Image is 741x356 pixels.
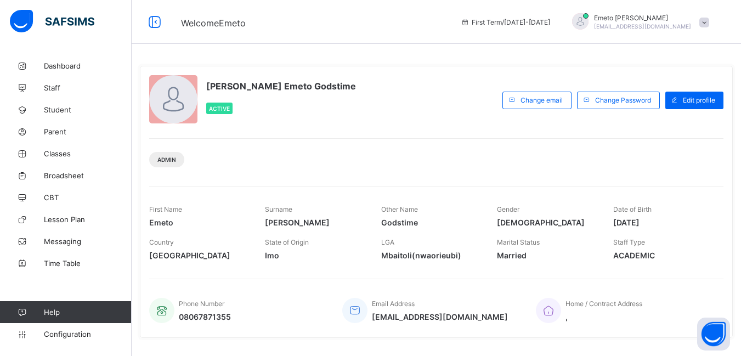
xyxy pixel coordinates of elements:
span: Home / Contract Address [565,300,642,308]
span: Emeto [149,218,248,227]
span: First Name [149,205,182,213]
span: ACADEMIC [613,251,712,260]
img: safsims [10,10,94,33]
button: Open asap [697,318,730,351]
span: [PERSON_NAME] Emeto Godstime [206,81,356,92]
span: Marital Status [497,238,540,246]
span: CBT [44,193,132,202]
span: Other Name [381,205,418,213]
span: State of Origin [265,238,309,246]
span: Messaging [44,237,132,246]
span: Classes [44,149,132,158]
span: Welcome Emeto [181,18,246,29]
span: Phone Number [179,300,224,308]
span: Edit profile [683,96,715,104]
span: [GEOGRAPHIC_DATA] [149,251,248,260]
span: [EMAIL_ADDRESS][DOMAIN_NAME] [372,312,508,321]
span: [DEMOGRAPHIC_DATA] [497,218,596,227]
span: Country [149,238,174,246]
span: Staff Type [613,238,645,246]
span: Admin [157,156,176,163]
span: Gender [497,205,519,213]
span: Time Table [44,259,132,268]
span: 08067871355 [179,312,231,321]
div: EmetoAusten [561,13,715,31]
span: Date of Birth [613,205,652,213]
span: Lesson Plan [44,215,132,224]
span: Married [497,251,596,260]
span: session/term information [461,18,550,26]
span: [PERSON_NAME] [265,218,364,227]
span: Change email [521,96,563,104]
span: Broadsheet [44,171,132,180]
span: LGA [381,238,394,246]
span: Configuration [44,330,131,338]
span: Surname [265,205,292,213]
span: Godstime [381,218,480,227]
span: Parent [44,127,132,136]
span: Active [209,105,230,112]
span: [DATE] [613,218,712,227]
span: Imo [265,251,364,260]
span: Help [44,308,131,317]
span: Mbaitoli(nwaorieubi) [381,251,480,260]
span: Email Address [372,300,415,308]
span: [EMAIL_ADDRESS][DOMAIN_NAME] [594,23,691,30]
span: Emeto [PERSON_NAME] [594,14,691,22]
span: Student [44,105,132,114]
span: Change Password [595,96,651,104]
span: , [565,312,642,321]
span: Dashboard [44,61,132,70]
span: Staff [44,83,132,92]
